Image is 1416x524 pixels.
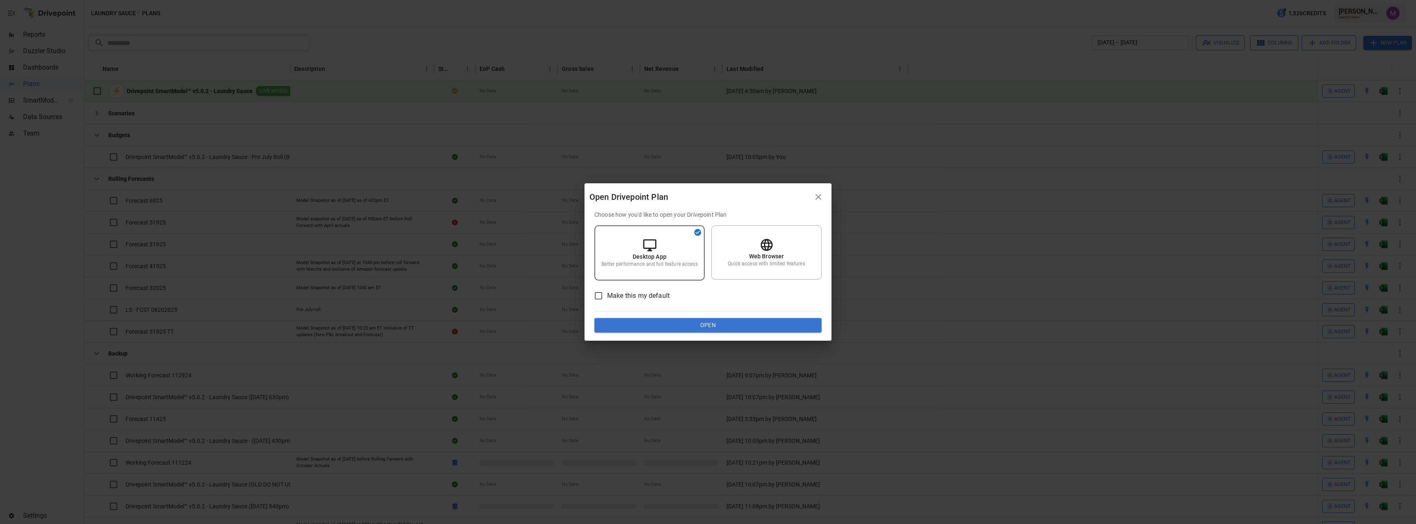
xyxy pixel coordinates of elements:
button: Open [594,318,822,333]
div: Open Drivepoint Plan [589,190,810,204]
p: Better performance and full feature access [601,261,697,268]
p: Desktop App [633,253,666,261]
p: Choose how you'd like to open your Drivepoint Plan [594,211,822,219]
span: Make this my default [607,291,670,301]
p: Quick access with limited features [728,260,805,267]
p: Web Browser [749,252,784,260]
